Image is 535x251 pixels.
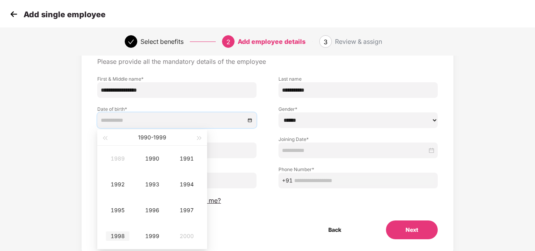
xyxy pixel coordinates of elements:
td: 1995 [100,197,135,223]
button: 1990-1999 [138,130,166,145]
div: 1997 [175,206,198,215]
span: check [128,39,134,45]
td: 1997 [169,197,204,223]
label: Last name [278,76,438,82]
div: Review & assign [335,35,382,48]
div: 1990 [140,154,164,163]
div: 1999 [140,231,164,241]
td: 1992 [100,172,135,197]
div: Select benefits [140,35,184,48]
div: 1998 [106,231,129,241]
img: svg+xml;base64,PHN2ZyB4bWxucz0iaHR0cDovL3d3dy53My5vcmcvMjAwMC9zdmciIHdpZHRoPSIzMCIgaGVpZ2h0PSIzMC... [8,8,20,20]
label: First & Middle name [97,76,257,82]
span: +91 [282,176,293,185]
td: 1990 [135,146,169,172]
td: 1991 [169,146,204,172]
div: 1996 [140,206,164,215]
div: 1989 [106,154,129,163]
p: Please provide all the mandatory details of the employee [97,58,437,66]
div: 2000 [175,231,198,241]
div: 1993 [140,180,164,189]
label: Date of birth [97,106,257,112]
td: 1999 [135,223,169,249]
div: 1991 [175,154,198,163]
span: 2 [226,38,230,46]
div: 1994 [175,180,198,189]
td: 1989 [100,146,135,172]
div: 1992 [106,180,129,189]
span: 3 [324,38,328,46]
div: Add employee details [238,35,306,48]
td: 1996 [135,197,169,223]
label: Phone Number [278,166,438,173]
td: 1993 [135,172,169,197]
td: 1994 [169,172,204,197]
label: Gender [278,106,438,112]
button: Next [386,220,438,239]
button: Back [309,220,361,239]
td: 1998 [100,223,135,249]
label: Joining Date [278,136,438,143]
p: Add single employee [24,10,106,19]
div: 1995 [106,206,129,215]
td: 2000 [169,223,204,249]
